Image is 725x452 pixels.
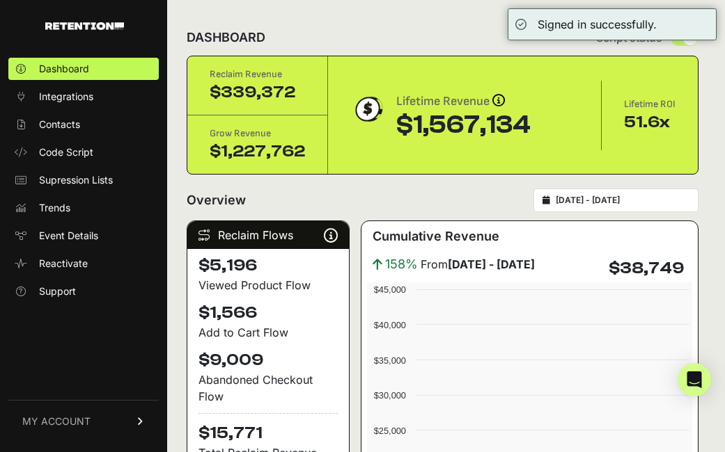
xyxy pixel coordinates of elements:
[198,349,338,371] h4: $9,009
[421,256,535,273] span: From
[198,302,338,324] h4: $1,566
[210,127,305,140] div: Grow Revenue
[609,257,684,280] h4: $38,749
[22,414,91,428] span: MY ACCOUNT
[198,371,338,405] div: Abandoned Checkout Flow
[396,111,531,139] div: $1,567,134
[39,118,80,131] span: Contacts
[8,252,159,275] a: Reactivate
[198,277,338,293] div: Viewed Product Flow
[8,280,159,302] a: Support
[374,320,406,330] text: $40,000
[187,28,265,47] h2: DASHBOARD
[39,201,70,215] span: Trends
[538,16,657,33] div: Signed in successfully.
[187,221,349,249] div: Reclaim Flows
[210,81,305,104] div: $339,372
[39,145,93,159] span: Code Script
[8,58,159,80] a: Dashboard
[8,197,159,219] a: Trends
[624,111,676,134] div: 51.6x
[374,355,406,366] text: $35,000
[39,90,93,104] span: Integrations
[39,62,89,76] span: Dashboard
[198,324,338,341] div: Add to Cart Flow
[350,92,385,127] img: dollar-coin-05c43ed7efb7bc0c12610022525b4bbbb207c7efeef5aecc26f025e68dcafac9.png
[39,257,88,271] span: Reactivate
[8,225,159,247] a: Event Details
[8,113,159,136] a: Contacts
[624,97,676,111] div: Lifetime ROI
[45,22,124,30] img: Retention.com
[198,413,338,444] h4: $15,771
[374,426,406,436] text: $25,000
[385,255,418,274] span: 158%
[39,173,113,187] span: Supression Lists
[374,390,406,401] text: $30,000
[8,169,159,191] a: Supression Lists
[396,92,531,111] div: Lifetime Revenue
[374,284,406,295] text: $45,000
[210,140,305,163] div: $1,227,762
[8,400,159,442] a: MY ACCOUNT
[448,257,535,271] strong: [DATE] - [DATE]
[39,284,76,298] span: Support
[198,255,338,277] h4: $5,196
[39,229,98,243] span: Event Details
[373,227,499,246] h3: Cumulative Revenue
[8,141,159,163] a: Code Script
[210,67,305,81] div: Reclaim Revenue
[8,86,159,108] a: Integrations
[678,363,711,396] div: Open Intercom Messenger
[187,191,246,210] h2: Overview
